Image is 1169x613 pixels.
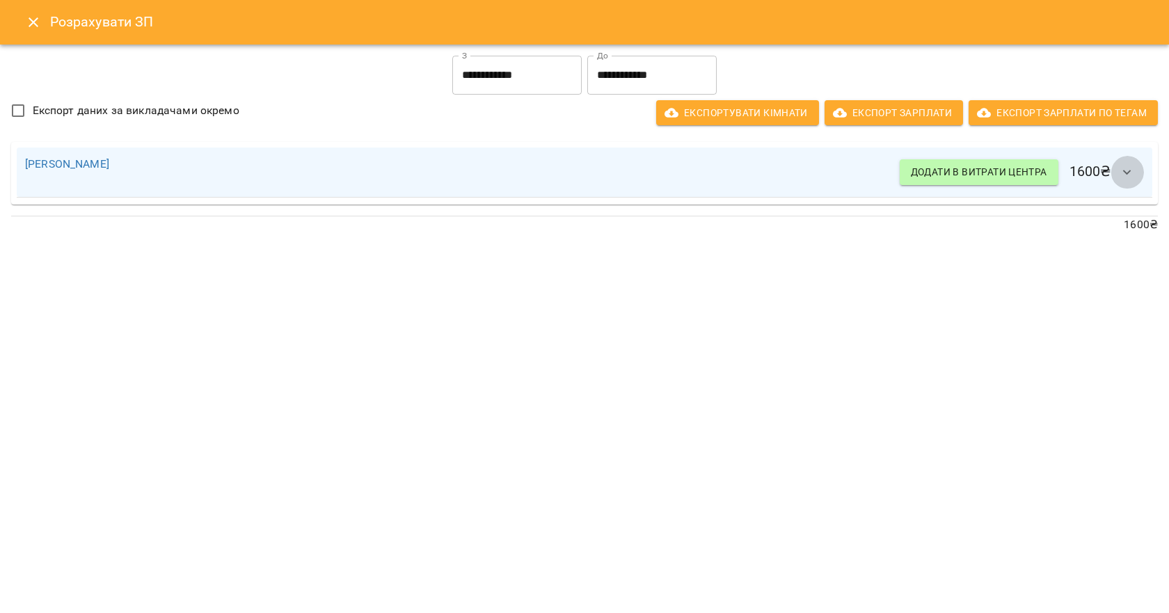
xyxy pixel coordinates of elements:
span: Додати в витрати центра [911,164,1047,180]
button: Експортувати кімнати [656,100,819,125]
h6: Розрахувати ЗП [50,11,1152,33]
span: Експорт Зарплати [836,104,952,121]
button: Експорт Зарплати [825,100,963,125]
span: Експорт даних за викладачами окремо [33,102,239,119]
h6: 1600 ₴ [900,156,1144,189]
p: 1600 ₴ [11,216,1158,233]
button: Додати в витрати центра [900,159,1058,184]
a: [PERSON_NAME] [25,157,109,170]
span: Експортувати кімнати [667,104,808,121]
button: Close [17,6,50,39]
span: Експорт Зарплати по тегам [980,104,1147,121]
button: Експорт Зарплати по тегам [969,100,1158,125]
